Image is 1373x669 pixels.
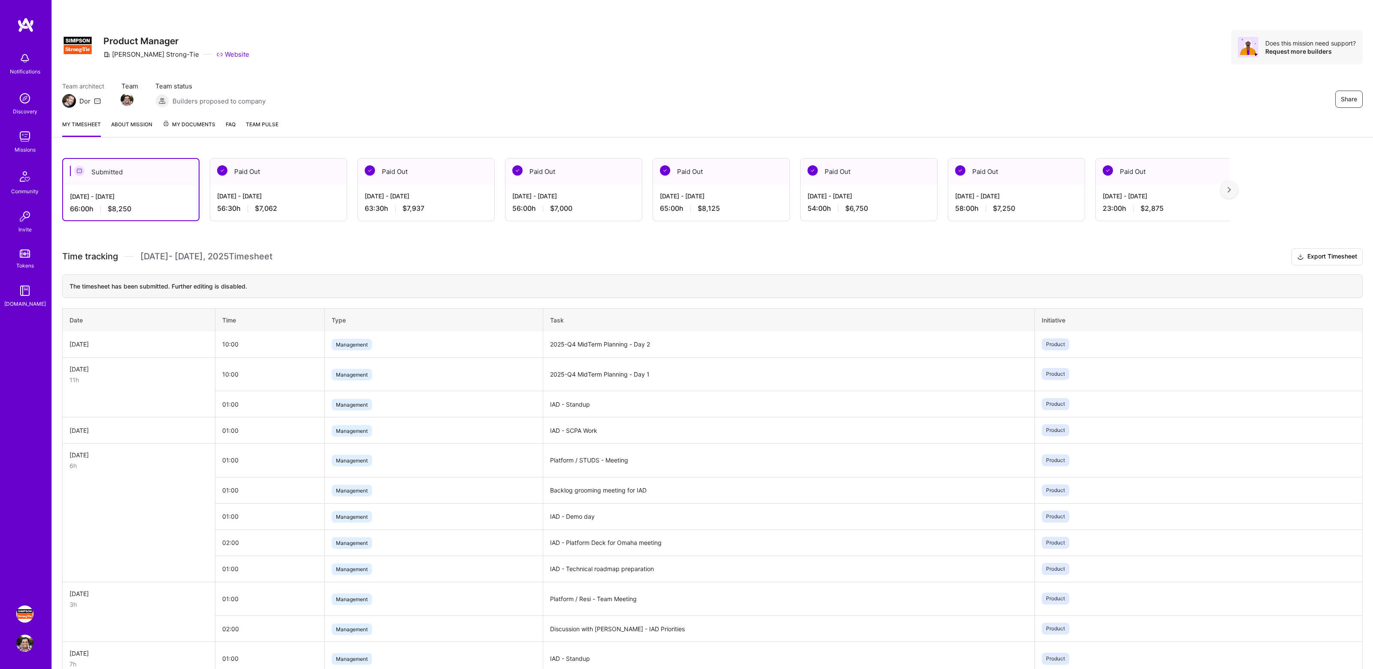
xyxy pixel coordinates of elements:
img: User Avatar [16,635,33,652]
th: Time [215,308,325,331]
span: Management [332,653,372,665]
td: IAD - Standup [543,391,1035,417]
td: IAD - Technical roadmap preparation [543,556,1035,582]
td: 2025-Q4 MidTerm Planning - Day 1 [543,357,1035,391]
div: Missions [15,145,36,154]
td: Platform / STUDS - Meeting [543,444,1035,477]
div: Discovery [13,107,37,116]
button: Export Timesheet [1291,248,1363,265]
td: 01:00 [215,582,325,616]
span: Management [332,537,372,549]
td: 01:00 [215,417,325,444]
img: right [1228,187,1231,193]
img: discovery [16,90,33,107]
span: $7,937 [402,204,424,213]
img: Company Logo [62,30,93,61]
td: 02:00 [215,529,325,556]
div: 66:00 h [70,204,192,213]
span: Product [1042,563,1069,575]
img: Invite [16,208,33,225]
span: Management [332,593,372,605]
a: My timesheet [62,120,101,137]
span: Product [1042,368,1069,380]
button: Share [1335,91,1363,108]
span: Management [332,511,372,523]
span: Management [332,455,372,466]
span: $8,250 [108,204,131,213]
div: 58:00 h [955,204,1078,213]
img: Paid Out [512,165,523,176]
img: Avatar [1238,37,1258,58]
td: Discussion with [PERSON_NAME] - IAD Priorities [543,616,1035,642]
div: 23:00 h [1103,204,1225,213]
span: $8,125 [698,204,720,213]
div: 3h [70,600,208,609]
div: Invite [18,225,32,234]
a: User Avatar [14,635,36,652]
div: Tokens [16,261,34,270]
img: Builders proposed to company [155,94,169,108]
div: [DOMAIN_NAME] [4,299,46,308]
div: 63:30 h [365,204,487,213]
td: IAD - SCPA Work [543,417,1035,444]
div: Request more builders [1265,47,1356,55]
th: Task [543,308,1035,331]
span: $2,875 [1140,204,1164,213]
div: [DATE] - [DATE] [807,192,930,201]
span: Management [332,369,372,380]
div: Paid Out [948,158,1085,185]
img: Team Member Avatar [121,93,133,106]
span: Product [1042,424,1069,436]
img: Submitted [74,166,85,176]
span: Product [1042,593,1069,605]
div: Paid Out [801,158,937,185]
div: 7h [70,660,208,669]
span: $7,000 [550,204,572,213]
span: Product [1042,454,1069,466]
span: Team status [155,82,266,91]
th: Initiative [1035,308,1363,331]
td: 01:00 [215,391,325,417]
a: Website [216,50,249,59]
div: [DATE] [70,450,208,459]
a: Team Member Avatar [121,92,133,107]
td: Backlog grooming meeting for IAD [543,477,1035,503]
td: 10:00 [215,331,325,358]
span: Management [332,485,372,496]
i: icon Mail [94,97,101,104]
img: guide book [16,282,33,299]
span: Builders proposed to company [172,97,266,106]
a: FAQ [226,120,236,137]
div: 54:00 h [807,204,930,213]
span: Time tracking [62,251,118,262]
h3: Product Manager [103,36,249,46]
th: Date [63,308,215,331]
img: Paid Out [1103,165,1113,176]
div: Paid Out [210,158,347,185]
td: 2025-Q4 MidTerm Planning - Day 2 [543,331,1035,358]
span: Product [1042,511,1069,523]
span: Team [121,82,138,91]
span: Product [1042,653,1069,665]
th: Type [325,308,543,331]
img: Community [15,166,35,187]
span: My Documents [163,120,215,129]
span: [DATE] - [DATE] , 2025 Timesheet [140,251,272,262]
div: 65:00 h [660,204,783,213]
span: Management [332,563,372,575]
td: 10:00 [215,357,325,391]
span: $7,062 [255,204,277,213]
span: Management [332,623,372,635]
td: 01:00 [215,444,325,477]
span: Team architect [62,82,104,91]
span: Management [332,425,372,437]
td: 01:00 [215,477,325,503]
span: Product [1042,623,1069,635]
div: [DATE] [70,426,208,435]
td: IAD - Demo day [543,503,1035,529]
div: 56:30 h [217,204,340,213]
img: Paid Out [955,165,965,176]
div: 56:00 h [512,204,635,213]
span: Team Pulse [246,121,278,128]
div: [DATE] - [DATE] [1103,192,1225,201]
